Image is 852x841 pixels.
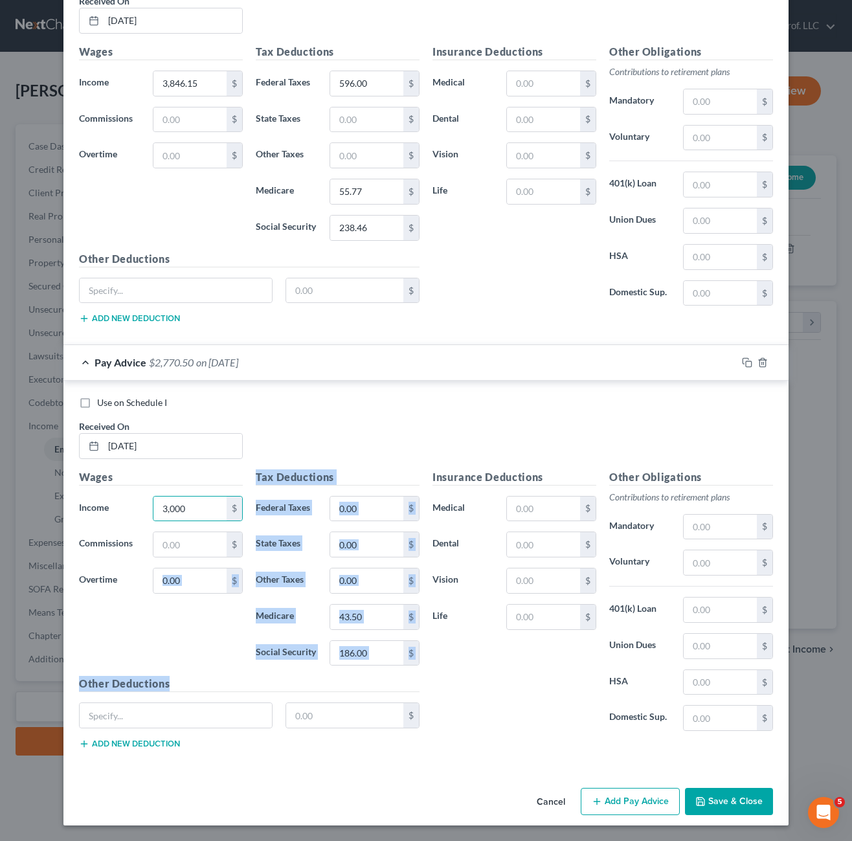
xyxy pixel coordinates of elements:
[249,568,323,594] label: Other Taxes
[330,107,403,132] input: 0.00
[79,502,109,513] span: Income
[227,497,242,521] div: $
[403,497,419,521] div: $
[603,633,677,659] label: Union Dues
[426,568,500,594] label: Vision
[79,676,420,692] h5: Other Deductions
[757,598,772,622] div: $
[757,126,772,150] div: $
[227,532,242,557] div: $
[507,143,580,168] input: 0.00
[95,356,146,368] span: Pay Advice
[507,107,580,132] input: 0.00
[403,216,419,240] div: $
[403,143,419,168] div: $
[330,532,403,557] input: 0.00
[426,142,500,168] label: Vision
[609,44,773,60] h5: Other Obligations
[507,497,580,521] input: 0.00
[426,496,500,522] label: Medical
[330,497,403,521] input: 0.00
[609,65,773,78] p: Contributions to retirement plans
[426,604,500,630] label: Life
[104,8,242,33] input: MM/DD/YYYY
[330,216,403,240] input: 0.00
[79,76,109,87] span: Income
[249,179,323,205] label: Medicare
[403,605,419,629] div: $
[80,278,272,303] input: Specify...
[757,281,772,306] div: $
[432,44,596,60] h5: Insurance Deductions
[249,107,323,133] label: State Taxes
[580,497,596,521] div: $
[507,605,580,629] input: 0.00
[684,598,757,622] input: 0.00
[757,245,772,269] div: $
[426,107,500,133] label: Dental
[286,703,404,728] input: 0.00
[249,215,323,241] label: Social Security
[249,604,323,630] label: Medicare
[330,143,403,168] input: 0.00
[507,568,580,593] input: 0.00
[757,172,772,197] div: $
[196,356,238,368] span: on [DATE]
[79,421,129,432] span: Received On
[249,142,323,168] label: Other Taxes
[403,532,419,557] div: $
[79,313,180,324] button: Add new deduction
[609,491,773,504] p: Contributions to retirement plans
[603,705,677,731] label: Domestic Sup.
[227,568,242,593] div: $
[603,597,677,623] label: 401(k) Loan
[403,107,419,132] div: $
[227,71,242,96] div: $
[580,605,596,629] div: $
[580,143,596,168] div: $
[80,703,272,728] input: Specify...
[684,89,757,114] input: 0.00
[603,280,677,306] label: Domestic Sup.
[73,568,146,594] label: Overtime
[149,356,194,368] span: $2,770.50
[432,469,596,486] h5: Insurance Deductions
[330,568,403,593] input: 0.00
[684,670,757,695] input: 0.00
[684,634,757,658] input: 0.00
[153,107,227,132] input: 0.00
[256,469,420,486] h5: Tax Deductions
[104,434,242,458] input: MM/DD/YYYY
[684,208,757,233] input: 0.00
[256,44,420,60] h5: Tax Deductions
[330,605,403,629] input: 0.00
[603,172,677,197] label: 401(k) Loan
[757,550,772,575] div: $
[330,641,403,666] input: 0.00
[603,89,677,115] label: Mandatory
[97,397,167,408] span: Use on Schedule I
[426,71,500,96] label: Medical
[249,496,323,522] label: Federal Taxes
[73,532,146,557] label: Commissions
[757,670,772,695] div: $
[603,514,677,540] label: Mandatory
[403,179,419,204] div: $
[330,71,403,96] input: 0.00
[227,107,242,132] div: $
[153,497,227,521] input: 0.00
[580,71,596,96] div: $
[684,172,757,197] input: 0.00
[79,739,180,749] button: Add new deduction
[153,71,227,96] input: 0.00
[757,208,772,233] div: $
[581,788,680,815] button: Add Pay Advice
[684,245,757,269] input: 0.00
[685,788,773,815] button: Save & Close
[684,515,757,539] input: 0.00
[79,251,420,267] h5: Other Deductions
[403,568,419,593] div: $
[403,641,419,666] div: $
[684,126,757,150] input: 0.00
[426,179,500,205] label: Life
